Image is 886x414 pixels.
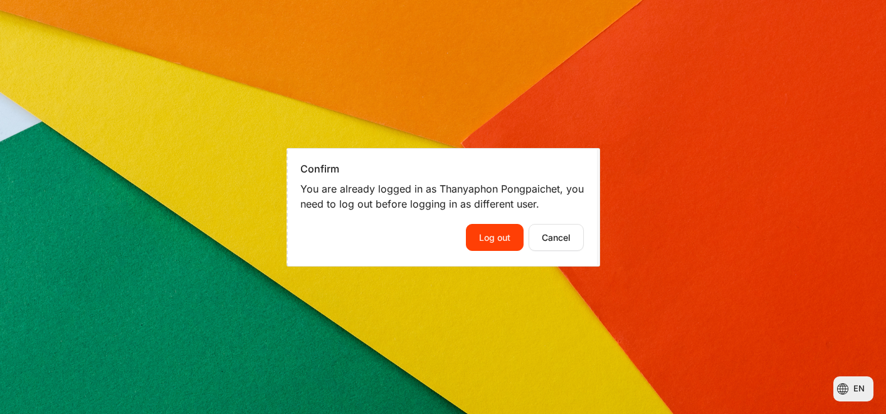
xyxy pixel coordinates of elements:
[300,161,339,176] h4: Confirm
[833,376,873,401] button: Languages
[466,224,524,250] button: Log out
[853,383,865,395] span: en
[529,224,584,250] button: Cancel
[300,181,586,211] p: You are already logged in as Thanyaphon Pongpaichet, you need to log out before logging in as dif...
